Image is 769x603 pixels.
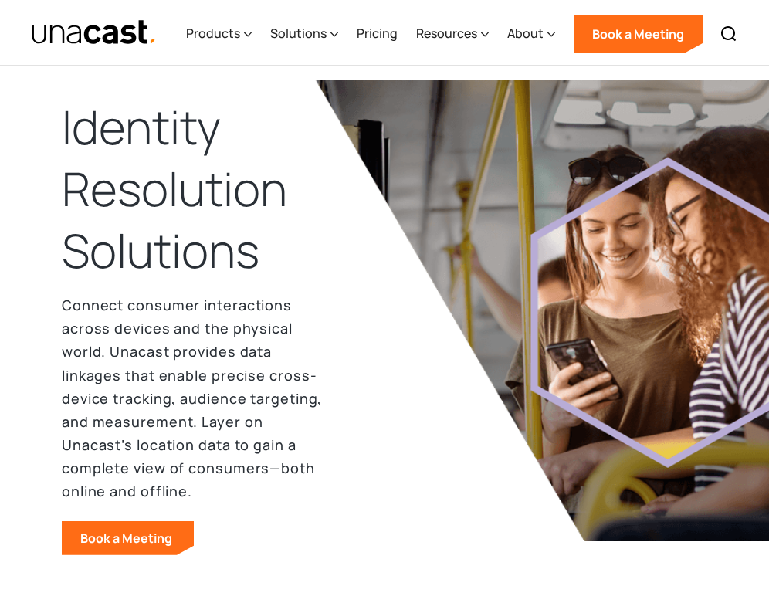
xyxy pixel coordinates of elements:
[357,2,398,66] a: Pricing
[270,2,338,66] div: Solutions
[507,2,555,66] div: About
[31,19,157,46] a: home
[720,25,738,43] img: Search icon
[416,2,489,66] div: Resources
[270,24,327,42] div: Solutions
[574,15,703,53] a: Book a Meeting
[62,293,323,502] p: Connect consumer interactions across devices and the physical world. Unacast provides data linkag...
[507,24,544,42] div: About
[62,521,194,555] a: Book a Meeting
[62,97,323,281] h1: Identity Resolution Solutions
[186,2,252,66] div: Products
[186,24,240,42] div: Products
[31,19,157,46] img: Unacast text logo
[416,24,477,42] div: Resources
